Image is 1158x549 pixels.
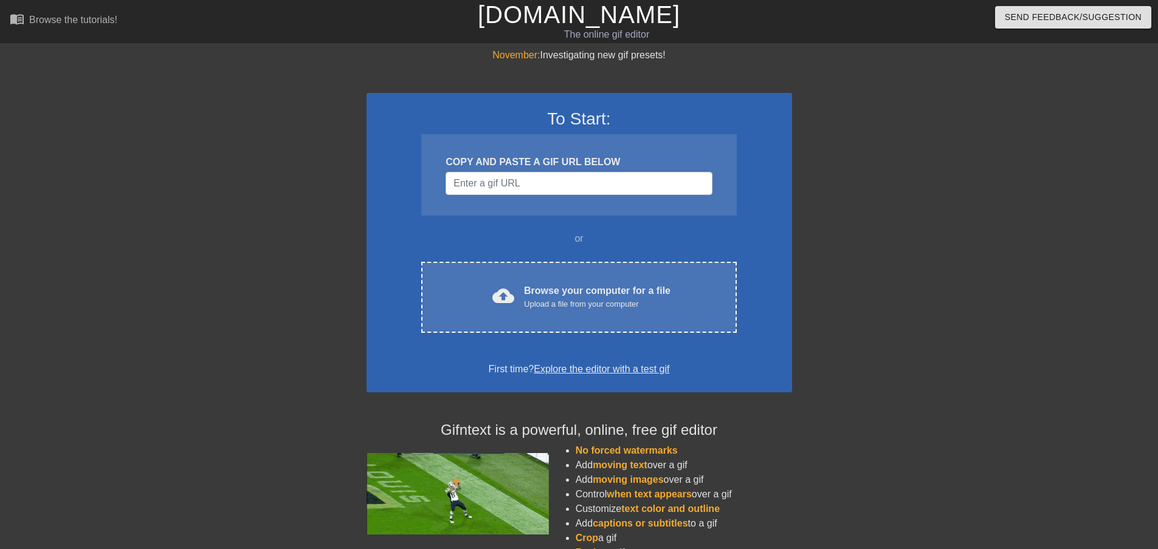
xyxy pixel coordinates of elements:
[10,12,117,30] a: Browse the tutorials!
[446,155,712,169] div: COPY AND PASTE A GIF URL BELOW
[621,503,720,514] span: text color and outline
[576,445,678,455] span: No forced watermarks
[382,109,776,129] h3: To Start:
[446,172,712,195] input: Username
[10,12,24,26] span: menu_book
[392,27,821,42] div: The online gif editor
[534,364,669,374] a: Explore the editor with a test gif
[576,502,792,516] li: Customize
[367,453,549,534] img: football_small.gif
[524,298,670,310] div: Upload a file from your computer
[576,516,792,531] li: Add to a gif
[576,487,792,502] li: Control over a gif
[398,231,760,246] div: or
[478,1,680,28] a: [DOMAIN_NAME]
[1005,10,1142,25] span: Send Feedback/Suggestion
[576,458,792,472] li: Add over a gif
[524,284,670,310] div: Browse your computer for a file
[607,489,692,499] span: when text appears
[576,531,792,545] li: a gif
[576,472,792,487] li: Add over a gif
[593,460,647,470] span: moving text
[593,474,663,485] span: moving images
[593,518,688,528] span: captions or subtitles
[367,421,792,439] h4: Gifntext is a powerful, online, free gif editor
[367,48,792,63] div: Investigating new gif presets!
[29,15,117,25] div: Browse the tutorials!
[492,285,514,307] span: cloud_upload
[576,533,598,543] span: Crop
[382,362,776,377] div: First time?
[995,6,1151,29] button: Send Feedback/Suggestion
[492,50,540,60] span: November:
